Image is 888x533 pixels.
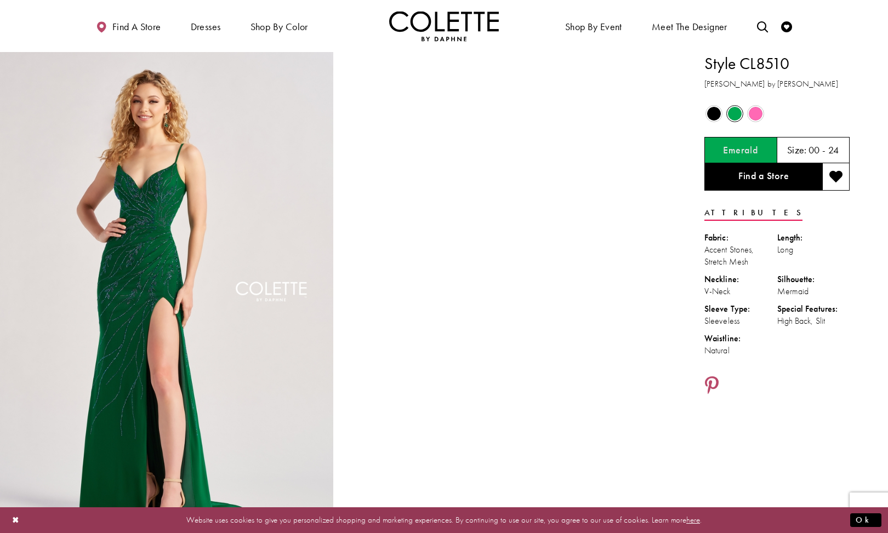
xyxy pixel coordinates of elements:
[704,52,850,75] h1: Style CL8510
[704,205,802,221] a: Attributes
[809,145,839,156] h5: 00 - 24
[704,303,777,315] div: Sleeve Type:
[822,163,850,191] button: Add to wishlist
[562,11,625,41] span: Shop By Event
[649,11,730,41] a: Meet the designer
[723,145,758,156] h5: Chosen color
[777,273,850,285] div: Silhouette:
[787,144,807,156] span: Size:
[389,11,499,41] a: Visit Home Page
[704,376,719,397] a: Share using Pinterest - Opens in new tab
[652,21,727,32] span: Meet the designer
[704,78,850,90] h3: [PERSON_NAME] by [PERSON_NAME]
[188,11,224,41] span: Dresses
[777,244,850,256] div: Long
[777,315,850,327] div: High Back, Slit
[191,21,221,32] span: Dresses
[704,163,822,191] a: Find a Store
[704,104,850,124] div: Product color controls state depends on size chosen
[7,511,25,530] button: Close Dialog
[686,514,700,525] a: here
[389,11,499,41] img: Colette by Daphne
[704,285,777,297] div: V-Neck
[79,513,809,528] p: Website uses cookies to give you personalized shopping and marketing experiences. By continuing t...
[93,11,163,41] a: Find a store
[704,273,777,285] div: Neckline:
[704,104,724,123] div: Black
[777,303,850,315] div: Special Features:
[746,104,765,123] div: Pink
[754,11,771,41] a: Toggle search
[339,52,672,219] video: Style CL8510 Colette by Daphne #1 autoplay loop mute video
[704,333,777,345] div: Waistline:
[248,11,311,41] span: Shop by color
[704,232,777,244] div: Fabric:
[704,244,777,268] div: Accent Stones, Stretch Mesh
[565,21,622,32] span: Shop By Event
[704,345,777,357] div: Natural
[704,315,777,327] div: Sleeveless
[725,104,744,123] div: Emerald
[112,21,161,32] span: Find a store
[850,513,881,527] button: Submit Dialog
[251,21,308,32] span: Shop by color
[777,232,850,244] div: Length:
[777,285,850,297] div: Mermaid
[778,11,795,41] a: Check Wishlist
